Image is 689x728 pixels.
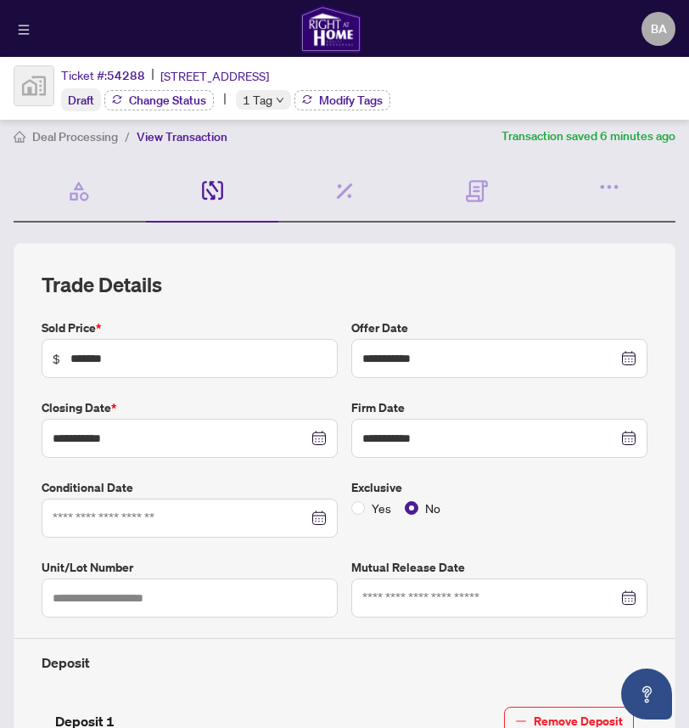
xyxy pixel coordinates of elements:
[651,20,667,38] span: BA
[351,398,647,417] label: Firm Date
[104,90,214,110] button: Change Status
[14,131,25,143] span: home
[319,94,383,106] span: Modify Tags
[53,349,60,368] span: $
[418,499,447,517] span: No
[300,5,361,53] img: logo
[243,90,272,110] span: 1 Tag
[14,66,53,105] img: svg%3e
[42,558,338,577] label: Unit/Lot Number
[515,715,527,727] span: minus
[18,24,30,36] span: menu
[129,94,206,106] span: Change Status
[365,499,398,517] span: Yes
[160,66,269,85] span: [STREET_ADDRESS]
[61,65,145,85] div: Ticket #:
[501,127,675,146] article: Transaction saved 6 minutes ago
[107,68,145,83] span: 54288
[42,319,338,337] label: Sold Price
[42,478,338,497] label: Conditional Date
[351,478,647,497] label: Exclusive
[42,271,647,298] h2: Trade Details
[42,398,338,417] label: Closing Date
[42,652,647,673] h4: Deposit
[125,127,130,146] li: /
[68,93,94,108] span: Draft
[276,96,284,104] span: down
[351,558,647,577] label: Mutual Release Date
[32,129,118,144] span: Deal Processing
[137,129,227,144] span: View Transaction
[621,669,672,720] button: Open asap
[294,90,390,110] button: Modify Tags
[351,319,647,337] label: Offer Date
